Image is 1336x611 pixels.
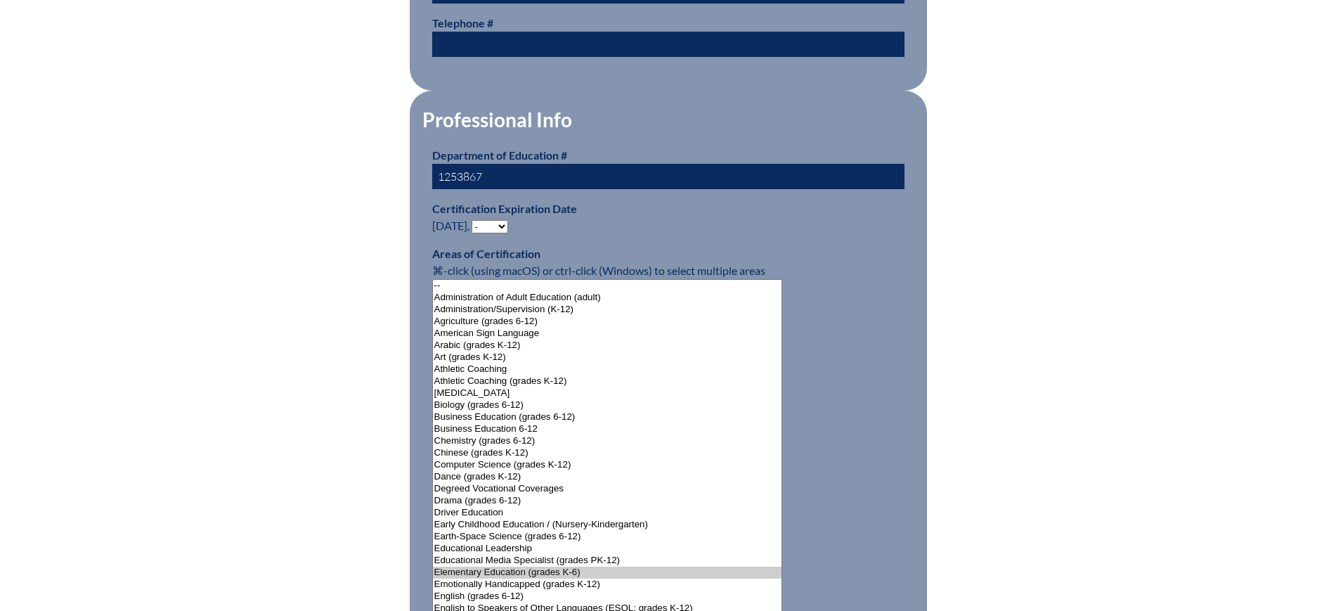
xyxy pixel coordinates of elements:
[433,507,782,519] option: Driver Education
[433,447,782,459] option: Chinese (grades K-12)
[433,328,782,340] option: American Sign Language
[433,411,782,423] option: Business Education (grades 6-12)
[432,219,469,232] span: [DATE],
[433,304,782,316] option: Administration/Supervision (K-12)
[433,280,782,292] option: --
[433,364,782,375] option: Athletic Coaching
[433,495,782,507] option: Drama (grades 6-12)
[432,148,567,162] label: Department of Education #
[433,375,782,387] option: Athletic Coaching (grades K-12)
[421,108,573,131] legend: Professional Info
[433,352,782,364] option: Art (grades K-12)
[433,459,782,471] option: Computer Science (grades K-12)
[433,387,782,399] option: [MEDICAL_DATA]
[433,292,782,304] option: Administration of Adult Education (adult)
[432,202,577,215] label: Certification Expiration Date
[433,543,782,555] option: Educational Leadership
[433,555,782,567] option: Educational Media Specialist (grades PK-12)
[433,316,782,328] option: Agriculture (grades 6-12)
[433,423,782,435] option: Business Education 6-12
[432,247,540,260] label: Areas of Certification
[433,435,782,447] option: Chemistry (grades 6-12)
[433,519,782,531] option: Early Childhood Education / (Nursery-Kindergarten)
[433,591,782,603] option: English (grades 6-12)
[433,471,782,483] option: Dance (grades K-12)
[433,483,782,495] option: Degreed Vocational Coverages
[433,579,782,591] option: Emotionally Handicapped (grades K-12)
[433,567,782,579] option: Elementary Education (grades K-6)
[433,399,782,411] option: Biology (grades 6-12)
[433,531,782,543] option: Earth-Space Science (grades 6-12)
[432,16,493,30] label: Telephone #
[433,340,782,352] option: Arabic (grades K-12)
